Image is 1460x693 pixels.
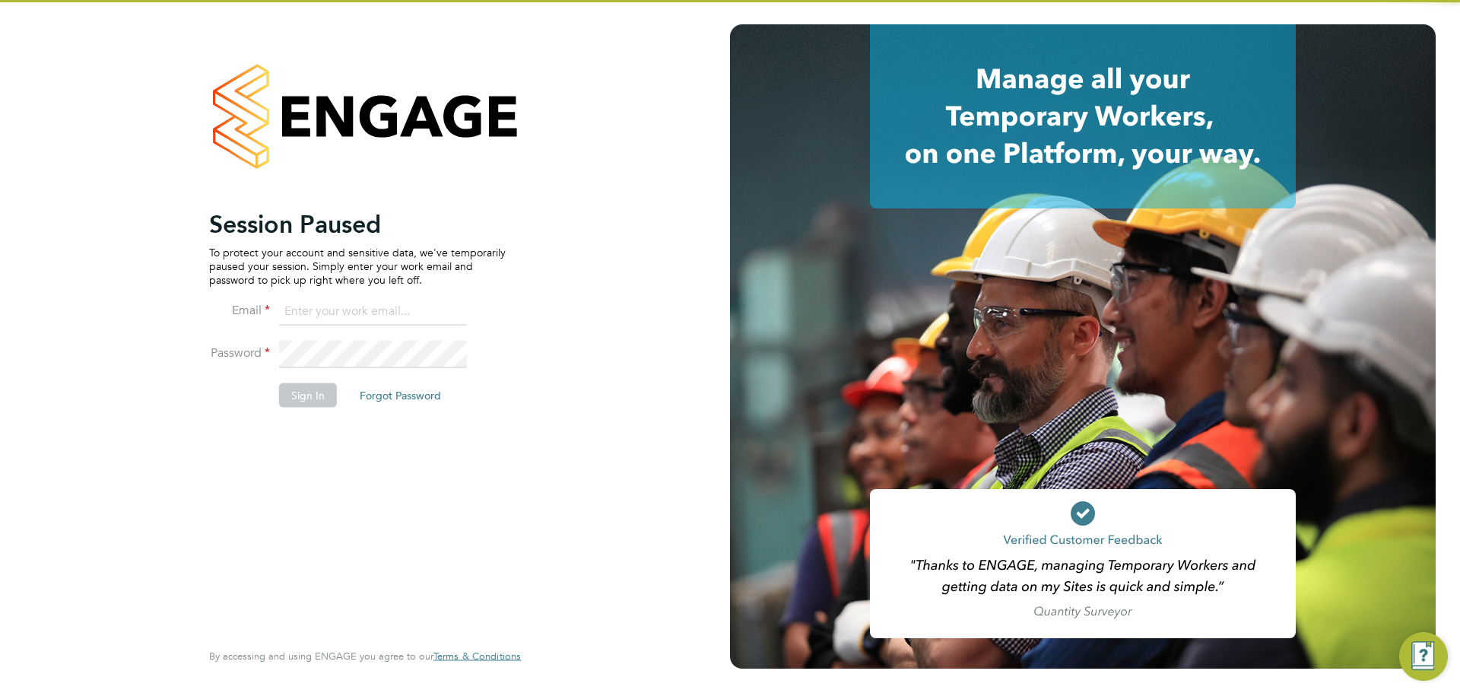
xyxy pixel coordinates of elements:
label: Email [209,302,270,318]
p: To protect your account and sensitive data, we've temporarily paused your session. Simply enter y... [209,245,506,287]
a: Terms & Conditions [433,650,521,663]
span: By accessing and using ENGAGE you agree to our [209,650,521,663]
button: Engage Resource Center [1399,632,1448,681]
h2: Session Paused [209,208,506,239]
button: Forgot Password [348,383,453,407]
input: Enter your work email... [279,298,467,326]
button: Sign In [279,383,337,407]
label: Password [209,345,270,361]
